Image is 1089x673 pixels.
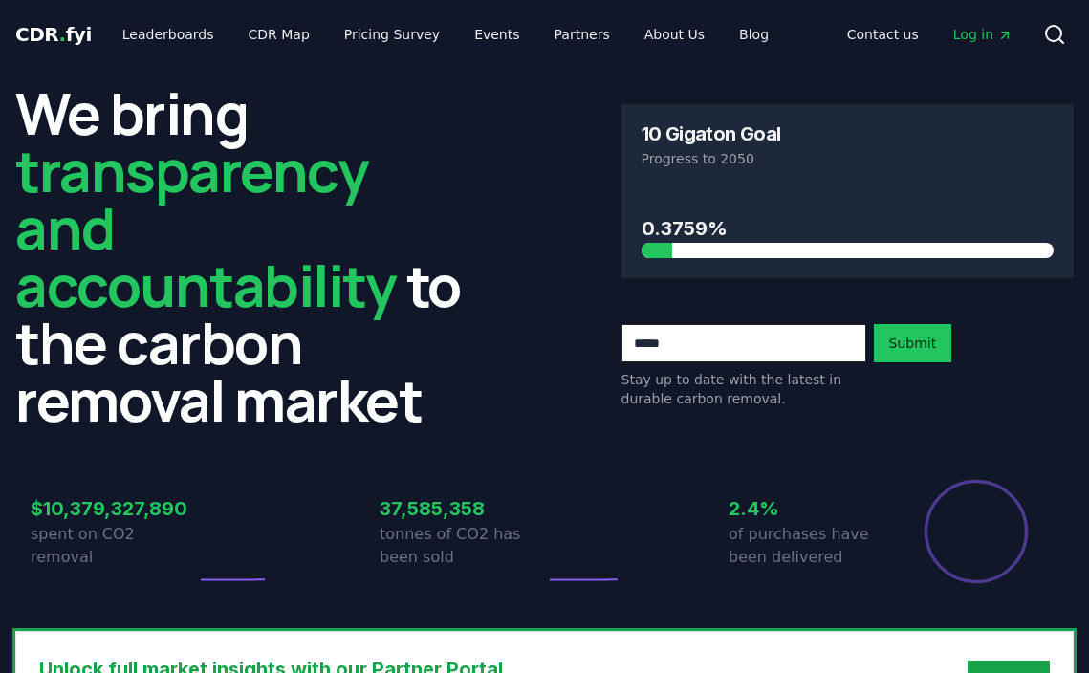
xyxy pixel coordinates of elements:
[15,21,92,48] a: CDR.fyi
[729,494,894,523] h3: 2.4%
[629,17,720,52] a: About Us
[642,124,781,143] h3: 10 Gigaton Goal
[329,17,455,52] a: Pricing Survey
[31,523,196,569] p: spent on CO2 removal
[621,370,866,408] p: Stay up to date with the latest in durable carbon removal.
[380,494,545,523] h3: 37,585,358
[953,25,1013,44] span: Log in
[15,84,468,428] h2: We bring to the carbon removal market
[15,23,92,46] span: CDR fyi
[31,494,196,523] h3: $10,379,327,890
[729,523,894,569] p: of purchases have been delivered
[832,17,934,52] a: Contact us
[107,17,784,52] nav: Main
[724,17,784,52] a: Blog
[380,523,545,569] p: tonnes of CO2 has been sold
[539,17,625,52] a: Partners
[874,324,952,362] button: Submit
[938,17,1028,52] a: Log in
[642,214,1055,243] h3: 0.3759%
[15,131,396,324] span: transparency and accountability
[59,23,66,46] span: .
[107,17,229,52] a: Leaderboards
[233,17,325,52] a: CDR Map
[832,17,1028,52] nav: Main
[459,17,534,52] a: Events
[642,149,1055,168] p: Progress to 2050
[923,478,1030,585] div: Percentage of sales delivered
